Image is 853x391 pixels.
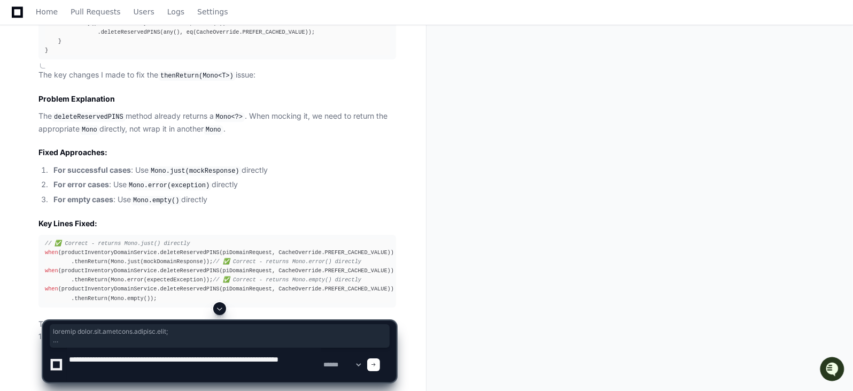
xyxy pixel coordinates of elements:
span: // ✅ Correct - returns Mono.error() directly [213,258,361,265]
div: Start new chat [36,80,175,90]
span: Pylon [106,112,129,120]
h2: Problem Explanation [38,94,396,104]
span: Settings [197,9,228,15]
li: : Use directly [50,194,396,206]
code: thenReturn(Mono<T>) [158,71,236,81]
code: Mono<?> [214,112,245,122]
div: Welcome [11,43,195,60]
strong: For empty cases [53,195,113,204]
code: Mono [80,125,99,135]
h2: Fixed Approaches: [38,147,396,158]
span: when [45,249,58,256]
div: (productInventoryDomainService.deleteReservedPINS(piDomainRequest, CacheOverride.PREFER_CACHED_VA... [45,239,390,303]
code: Mono.just(mockResponse) [149,166,242,176]
iframe: Open customer support [819,356,848,385]
span: when [45,286,58,292]
span: when [45,267,58,274]
li: : Use directly [50,164,396,177]
img: PlayerZero [11,11,32,32]
div: We're offline, but we'll be back soon! [36,90,155,99]
p: The method already returns a . When mocking it, we need to return the appropriate directly, not w... [38,110,396,135]
code: Mono.empty() [131,196,181,205]
strong: For successful cases [53,165,131,174]
li: : Use directly [50,179,396,191]
strong: For error cases [53,180,109,189]
code: Mono [204,125,223,135]
code: deleteReservedPINS [52,112,126,122]
span: Logs [167,9,184,15]
button: Start new chat [182,83,195,96]
img: 1756235613930-3d25f9e4-fa56-45dd-b3ad-e072dfbd1548 [11,80,30,99]
a: Powered byPylon [75,112,129,120]
p: The key changes I made to fix the issue: [38,69,396,82]
span: Pull Requests [71,9,120,15]
h2: Key Lines Fixed: [38,218,396,229]
span: loremip dolor.sit.ametcons.adipisc.elit; seddoe tempo.inc.utlab.etdoloremag.aliqu.EnimaDminimve; ... [53,327,386,344]
span: Home [36,9,58,15]
span: Users [134,9,154,15]
span: // ✅ Correct - returns Mono.empty() directly [213,277,361,283]
code: Mono.error(exception) [127,181,212,190]
span: 2 [216,20,219,26]
span: // ✅ Correct - returns Mono.just() directly [45,240,190,247]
